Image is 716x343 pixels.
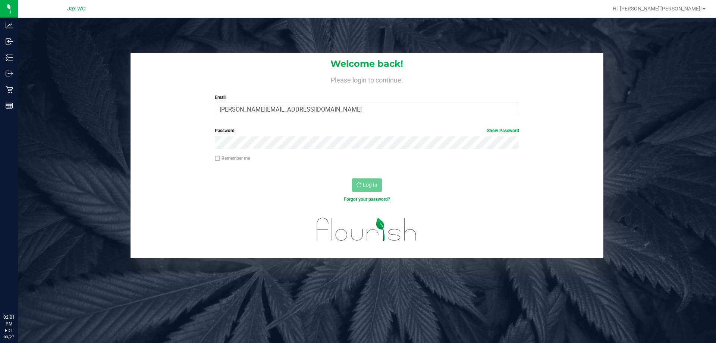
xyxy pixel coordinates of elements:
[308,211,426,249] img: flourish_logo.svg
[487,128,519,133] a: Show Password
[344,197,390,202] a: Forgot your password?
[131,75,603,84] h4: Please login to continue.
[215,156,220,161] input: Remember me
[215,94,519,101] label: Email
[6,70,13,77] inline-svg: Outbound
[6,86,13,93] inline-svg: Retail
[215,128,235,133] span: Password
[67,6,85,12] span: Jax WC
[6,102,13,109] inline-svg: Reports
[6,38,13,45] inline-svg: Inbound
[131,59,603,69] h1: Welcome back!
[352,178,382,192] button: Log In
[363,182,377,188] span: Log In
[613,6,702,12] span: Hi, [PERSON_NAME]'[PERSON_NAME]!
[6,54,13,61] inline-svg: Inventory
[3,334,15,340] p: 09/27
[3,314,15,334] p: 02:01 PM EDT
[6,22,13,29] inline-svg: Analytics
[215,155,250,162] label: Remember me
